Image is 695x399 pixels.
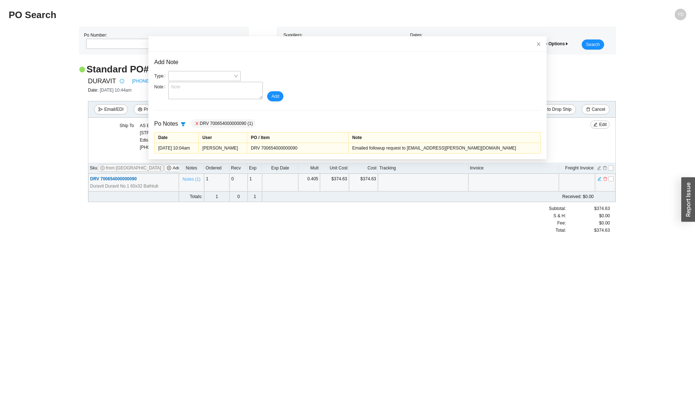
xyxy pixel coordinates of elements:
div: $0.00 [566,212,610,219]
td: 0.405 [298,174,320,192]
button: filter [178,119,188,129]
div: $374.63 [566,227,610,234]
th: Exp Date [262,163,298,174]
span: Add Items [173,164,192,172]
td: 0 [229,174,248,192]
button: delete [602,165,607,170]
th: Ordered [204,163,229,174]
span: Subtotal: [549,205,566,212]
td: $0.00 [298,192,595,202]
span: plus-circle [167,166,171,171]
span: Notes ( 1 ) [182,176,200,183]
span: Print [144,106,153,113]
span: printer [138,107,142,112]
td: 1 [248,192,262,202]
div: [PHONE_NUMBER] [140,122,183,151]
td: Date [155,132,199,143]
td: User [198,132,247,143]
th: Invoice [468,163,559,174]
div: Add Note [154,58,541,67]
span: Fee : [557,219,566,227]
span: filter [178,122,188,127]
th: Mult [298,163,320,174]
th: Unit Cost [320,163,349,174]
div: Sku [90,164,177,172]
button: plus-circlefrom [GEOGRAPHIC_DATA] [97,164,164,172]
span: edit [593,122,598,127]
button: close [194,121,200,126]
button: swapConvert to Drop Ship [521,104,576,114]
th: Recv [229,163,248,174]
button: editEdit [590,121,610,129]
th: Notes [179,163,204,174]
span: Convert to Drop Ship [531,106,572,113]
button: Close [531,36,547,52]
span: Edit [599,121,607,128]
span: send [98,107,103,112]
td: 1 [248,174,262,192]
label: Note [154,82,168,92]
td: Note [349,132,541,143]
span: Total: [556,227,566,234]
span: S & H: [553,212,566,219]
span: Add [271,93,279,100]
button: Search [582,39,604,50]
span: Duravit Duravit No.1 60x32 Bathtub [90,182,159,190]
h2: PO Search [9,9,517,21]
span: DURAVIT [88,76,116,87]
td: 1 [204,192,229,202]
span: Ship To [119,123,134,128]
div: Dates: [408,31,535,50]
div: Emailed followup request to [EMAIL_ADDRESS][PERSON_NAME][DOMAIN_NAME] [352,144,537,152]
div: Po Notes [154,119,188,129]
td: [DATE] 10:04am [155,143,199,153]
span: YD [678,9,684,20]
td: DRV 700654000000090 [247,143,349,153]
button: deleteCancel [582,104,610,114]
button: info-circle [116,76,126,86]
span: $0.00 [599,219,610,227]
span: info-circle [118,79,126,83]
span: More Options [537,41,569,46]
span: close [536,42,541,47]
td: [PERSON_NAME] [198,143,247,153]
span: Email/EDI [104,106,123,113]
button: plus-circleAdd Items [164,164,195,172]
td: $374.63 [349,174,378,192]
button: printerPrint [134,104,157,114]
h2: Standard PO # 988371 [87,63,180,76]
td: 0 [229,192,248,202]
td: 1 [204,174,229,192]
div: Suppliers: [282,31,408,50]
span: caret-right [565,42,569,46]
span: Cancel [592,106,605,113]
span: delete [586,107,590,112]
button: edit [597,176,602,181]
span: Search [586,41,600,48]
th: Exp [248,163,262,174]
th: Freight Invoice [559,163,595,174]
div: $374.63 [566,205,610,212]
span: DRV 700654000000090 [90,176,137,181]
div: AS Bath [STREET_ADDRESS] Edison , NJ 08820 [140,122,183,144]
td: PO / Item [247,132,349,143]
button: Add [267,91,283,101]
button: sendEmail/EDI [94,104,128,114]
a: [PHONE_NUMBER] [132,77,171,85]
th: Tracking [378,163,468,174]
span: [DATE] 10:44am [100,88,132,93]
td: $374.63 [320,174,349,192]
button: delete [603,176,608,181]
button: Notes (1) [182,175,201,180]
button: edit [597,165,602,170]
span: Totals: [190,194,202,199]
label: Type [154,71,168,81]
div: DRV 700654000000090 (1) [191,119,256,128]
th: Cost [349,163,378,174]
div: Po Number: [84,31,204,50]
span: Date: [88,88,100,93]
span: Received: [562,194,581,199]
